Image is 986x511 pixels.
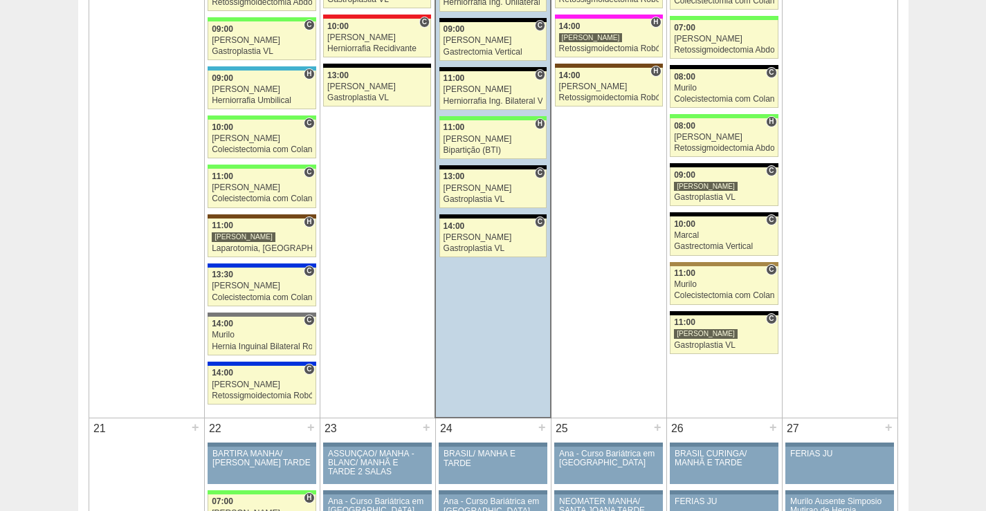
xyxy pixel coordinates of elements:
div: Key: Aviso [785,490,893,494]
div: 22 [205,418,226,439]
div: + [190,418,201,436]
div: 27 [783,418,804,439]
span: Consultório [766,165,776,176]
div: Herniorrafia Recidivante [327,44,427,53]
div: [PERSON_NAME] [327,82,427,91]
div: Key: Brasil [208,490,316,494]
div: 25 [551,418,573,439]
div: Gastrectomia Vertical [444,48,543,57]
span: Hospital [535,118,545,129]
div: Laparotomia, [GEOGRAPHIC_DATA], Drenagem, Bridas [212,244,312,253]
span: 11:00 [444,122,465,132]
span: 07:00 [674,23,695,32]
div: Key: Blanc [439,165,547,169]
div: 26 [667,418,688,439]
div: [PERSON_NAME] [212,232,275,242]
div: Key: Assunção [323,15,431,19]
span: 14:00 [559,21,581,31]
a: 13:00 [PERSON_NAME] Gastroplastia VL [323,68,431,106]
div: [PERSON_NAME] [444,135,543,144]
span: 10:00 [327,21,349,31]
div: 21 [89,418,111,439]
div: [PERSON_NAME] [444,36,543,45]
div: Ana - Curso Bariátrica em [GEOGRAPHIC_DATA] [559,449,658,467]
div: Key: Brasil [439,116,547,120]
a: BRASIL CURINGA/ MANHÃ E TARDE [670,447,778,484]
span: 10:00 [212,122,233,132]
span: 14:00 [212,368,233,378]
a: C 09:00 [PERSON_NAME] Gastroplastia VL [208,21,316,60]
div: [PERSON_NAME] [674,328,738,339]
div: BRASIL CURINGA/ MANHÃ E TARDE [675,449,774,467]
span: 11:00 [674,268,695,278]
div: Key: Santa Joana [555,64,663,68]
div: Murilo [674,84,774,93]
div: + [767,418,779,436]
div: Gastrectomia Vertical [674,242,774,251]
span: 13:30 [212,270,233,279]
span: Consultório [304,266,314,277]
div: Gastroplastia VL [444,195,543,204]
div: Gastroplastia VL [674,341,774,350]
a: H 09:00 [PERSON_NAME] Herniorrafia Umbilical [208,71,316,109]
span: Consultório [535,69,545,80]
div: Murilo [212,331,312,340]
div: 24 [436,418,457,439]
span: Hospital [650,66,661,77]
div: ASSUNÇÃO/ MANHÃ -BLANC/ MANHÃ E TARDE 2 SALAS [328,449,427,477]
div: [PERSON_NAME] [674,133,774,142]
span: Hospital [304,216,314,227]
div: Key: Aviso [208,443,316,447]
a: FERIAS JU [785,447,893,484]
div: Herniorrafia Umbilical [212,96,312,105]
span: Consultório [535,216,545,227]
div: Murilo [674,280,774,289]
a: C 10:00 Marcal Gastrectomia Vertical [670,216,778,255]
span: Consultório [766,264,776,275]
span: 14:00 [444,221,465,231]
div: [PERSON_NAME] [559,82,659,91]
div: Key: Aviso [670,490,778,494]
div: Key: Blanc [439,18,547,22]
div: Key: Brasil [670,16,778,20]
div: Key: Brasil [670,114,778,118]
div: [PERSON_NAME] [444,184,543,193]
span: Consultório [304,315,314,326]
span: Consultório [304,167,314,178]
div: FERIAS JU [790,449,889,458]
div: Key: Aviso [439,443,547,447]
div: Herniorrafia Ing. Bilateral VL [444,97,543,106]
div: Colecistectomia com Colangiografia VL [674,95,774,104]
div: Key: Blanc [670,65,778,69]
span: Consultório [304,364,314,375]
div: Key: Oswaldo Cruz Paulista [670,262,778,266]
div: Key: Aviso [323,490,431,494]
div: Key: Aviso [554,490,662,494]
span: Hospital [766,116,776,127]
span: 13:00 [327,71,349,80]
div: FERIAS JU [675,497,774,506]
div: Key: Aviso [439,490,547,494]
span: 07:00 [212,496,233,506]
span: 11:00 [212,221,233,230]
div: Key: São Luiz - Itaim [208,362,316,366]
div: Key: Blanc [439,67,547,71]
a: H 14:00 [PERSON_NAME] Retossigmoidectomia Robótica [555,68,663,106]
div: + [652,418,664,436]
a: C 13:30 [PERSON_NAME] Colecistectomia com Colangiografia VL [208,268,316,306]
div: BRASIL/ MANHÃ E TARDE [444,449,542,467]
span: 14:00 [559,71,581,80]
span: Consultório [419,17,430,28]
a: C 14:00 Murilo Hernia Inguinal Bilateral Robótica [208,317,316,355]
div: Key: Blanc [439,214,547,219]
div: Colecistectomia com Colangiografia VL [212,293,312,302]
span: 09:00 [212,24,233,34]
a: Ana - Curso Bariátrica em [GEOGRAPHIC_DATA] [554,447,662,484]
div: + [421,418,432,436]
span: Consultório [304,19,314,30]
div: + [305,418,317,436]
a: H 11:00 [PERSON_NAME] Laparotomia, [GEOGRAPHIC_DATA], Drenagem, Bridas [208,219,316,257]
div: [PERSON_NAME] [559,32,623,43]
span: 09:00 [444,24,465,34]
div: [PERSON_NAME] [212,281,312,290]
